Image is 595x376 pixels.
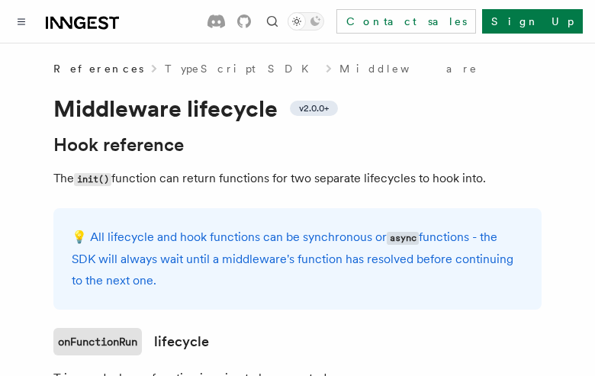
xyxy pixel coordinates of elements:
p: The function can return functions for two separate lifecycles to hook into. [53,168,542,190]
code: async [387,232,419,245]
button: Toggle dark mode [288,12,324,31]
p: 💡 All lifecycle and hook functions can be synchronous or functions - the SDK will always wait unt... [72,227,523,291]
button: Toggle navigation [12,12,31,31]
a: Hook reference [53,134,184,156]
a: Sign Up [482,9,583,34]
span: References [53,61,143,76]
a: onFunctionRunlifecycle [53,328,209,355]
code: onFunctionRun [53,328,142,355]
a: TypeScript SDK [165,61,318,76]
button: Find something... [263,12,281,31]
span: v2.0.0+ [299,102,329,114]
code: init() [74,173,111,186]
a: Contact sales [336,9,476,34]
h1: Middleware lifecycle [53,95,542,122]
a: Middleware [339,61,478,76]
